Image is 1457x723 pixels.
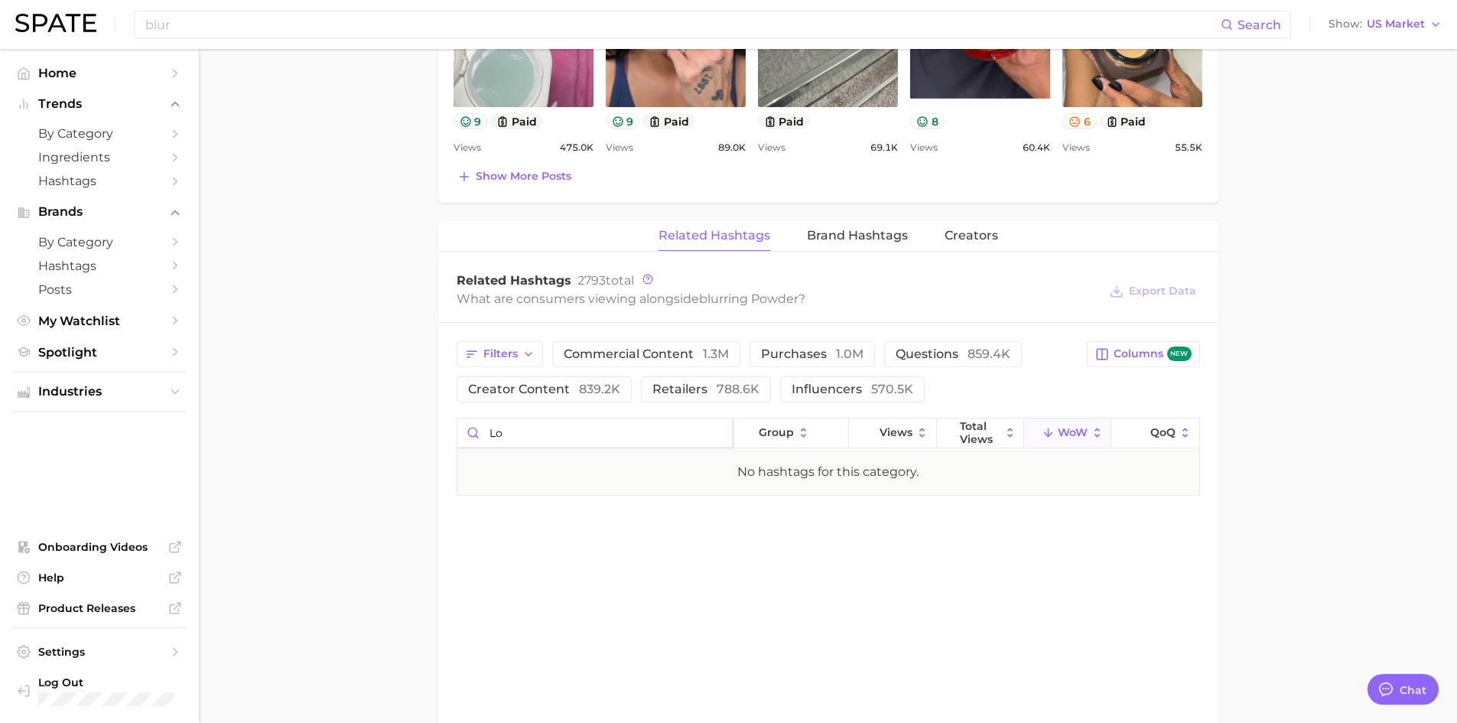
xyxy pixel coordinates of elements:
span: Product Releases [38,601,161,615]
span: Views [606,138,633,157]
span: Related Hashtags [659,229,770,243]
span: Export Data [1129,285,1196,298]
button: paid [490,113,543,129]
a: Log out. Currently logged in with e-mail angus.mitchell@loreal.com. [12,671,187,711]
button: 6 [1062,113,1097,129]
span: Hashtags [38,174,161,188]
span: WoW [1058,426,1088,438]
span: 839.2k [579,382,620,396]
span: Home [38,66,161,80]
span: Hashtags [38,259,161,273]
span: US Market [1367,20,1425,28]
span: 60.4k [1023,138,1050,157]
span: new [1167,347,1192,361]
span: Industries [38,385,161,399]
a: Product Releases [12,597,187,620]
span: influencers [792,383,913,396]
a: Ingredients [12,145,187,169]
button: Views [849,418,936,448]
span: Total Views [960,420,1000,445]
button: paid [758,113,811,129]
button: Brands [12,200,187,223]
button: Filters [457,341,543,367]
span: 69.1k [870,138,898,157]
span: Show more posts [476,170,571,183]
span: Search [1237,18,1281,32]
a: Onboarding Videos [12,536,187,559]
span: Show [1329,20,1362,28]
input: Search here for a brand, industry, or ingredient [144,11,1221,37]
button: QoQ [1111,418,1198,448]
input: Search in category [457,418,733,448]
button: Columnsnew [1087,341,1199,367]
button: 9 [606,113,640,129]
span: 859.4k [968,347,1010,361]
button: WoW [1024,418,1111,448]
span: commercial content [564,348,729,360]
span: blurring powder [699,291,798,306]
button: group [733,418,850,448]
span: Log Out [38,676,184,689]
span: Views [1062,138,1090,157]
span: retailers [652,383,759,396]
a: by Category [12,230,187,254]
a: My Watchlist [12,309,187,333]
span: Views [454,138,481,157]
span: Filters [483,347,518,360]
span: Creators [945,229,998,243]
span: Brands [38,205,161,219]
span: by Category [38,126,161,141]
span: Onboarding Videos [38,540,161,554]
a: Hashtags [12,254,187,278]
span: 475.0k [560,138,594,157]
span: creator content [468,383,620,396]
span: 570.5k [871,382,913,396]
button: Trends [12,93,187,116]
span: group [759,426,794,438]
span: QoQ [1150,426,1176,438]
span: 1.3m [703,347,729,361]
a: Home [12,61,187,85]
button: Show more posts [454,166,575,187]
span: My Watchlist [38,314,161,328]
span: Ingredients [38,150,161,164]
button: ShowUS Market [1325,15,1446,34]
span: Spotlight [38,345,161,360]
a: Settings [12,640,187,663]
button: 8 [910,113,945,129]
span: Views [910,138,938,157]
span: total [577,273,634,288]
span: Settings [38,645,161,659]
span: questions [896,348,1010,360]
span: Posts [38,282,161,297]
div: What are consumers viewing alongside ? [457,288,1099,309]
span: by Category [38,235,161,249]
span: Related Hashtags [457,273,571,288]
a: Help [12,566,187,589]
span: Help [38,571,161,585]
span: 89.0k [718,138,746,157]
span: Columns [1114,347,1191,361]
button: paid [1100,113,1153,129]
a: Spotlight [12,340,187,364]
span: Views [758,138,785,157]
button: 9 [454,113,488,129]
span: 788.6k [717,382,759,396]
span: purchases [761,348,863,360]
span: 1.0m [836,347,863,361]
span: Trends [38,97,161,111]
button: Industries [12,380,187,403]
a: by Category [12,122,187,145]
span: 2793 [577,273,606,288]
div: No hashtags for this category. [737,463,919,481]
a: Posts [12,278,187,301]
button: Total Views [937,418,1024,448]
button: paid [642,113,695,129]
span: Views [880,426,912,438]
a: Hashtags [12,169,187,193]
img: SPATE [15,14,96,32]
button: Export Data [1106,281,1199,302]
span: Brand Hashtags [807,229,908,243]
span: 55.5k [1175,138,1202,157]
